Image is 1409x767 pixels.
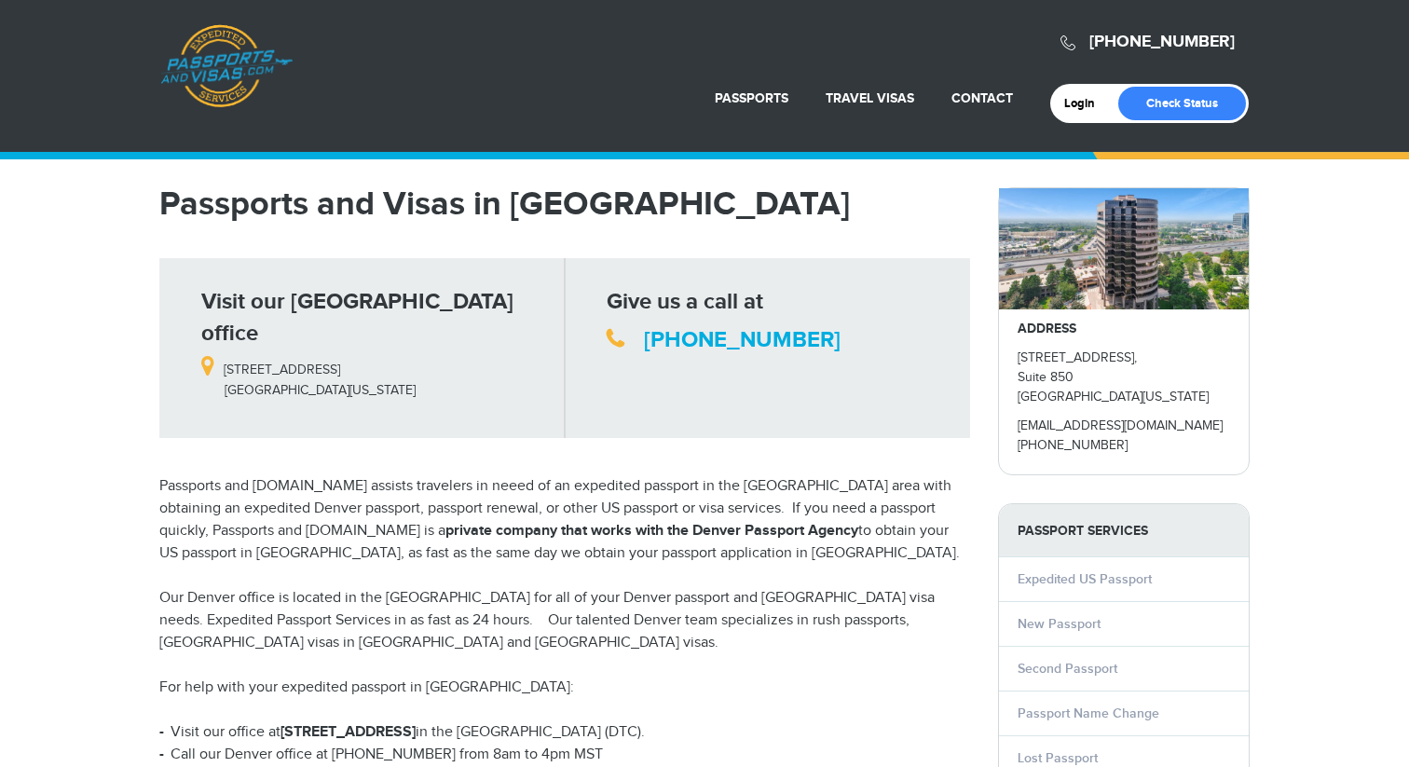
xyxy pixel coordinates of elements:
h1: Passports and Visas in [GEOGRAPHIC_DATA] [159,187,970,221]
a: Login [1064,96,1108,111]
p: For help with your expedited passport in [GEOGRAPHIC_DATA]: [159,677,970,699]
a: [PHONE_NUMBER] [1089,32,1235,52]
a: New Passport [1018,616,1101,632]
a: Passports & [DOMAIN_NAME] [160,24,293,108]
p: [PHONE_NUMBER] [1018,436,1230,456]
a: Lost Passport [1018,750,1098,766]
strong: PASSPORT SERVICES [999,504,1249,557]
a: Check Status [1118,87,1246,120]
strong: [STREET_ADDRESS] [280,723,416,741]
strong: Give us a call at [607,288,763,315]
p: Our Denver office is located in the [GEOGRAPHIC_DATA] for all of your Denver passport and [GEOGRA... [159,587,970,654]
p: Passports and [DOMAIN_NAME] assists travelers in neeed of an expedited passport in the [GEOGRAPHI... [159,475,970,565]
a: [EMAIL_ADDRESS][DOMAIN_NAME] [1018,418,1223,433]
strong: private company that works with the Denver Passport Agency [445,522,858,540]
a: Second Passport [1018,661,1117,677]
a: Passport Name Change [1018,705,1159,721]
p: [STREET_ADDRESS] [GEOGRAPHIC_DATA][US_STATE] [201,349,551,400]
a: Passports [715,90,788,106]
a: Contact [951,90,1013,106]
img: passportsandvisas_denver_5251_dtc_parkway_-_28de80_-_029b8f063c7946511503b0bb3931d518761db640.jpg [999,188,1249,309]
a: [PHONE_NUMBER] [644,326,841,353]
li: Call our Denver office at [PHONE_NUMBER] from 8am to 4pm MST [159,744,970,766]
a: Travel Visas [826,90,914,106]
strong: ADDRESS [1018,321,1076,336]
p: [STREET_ADDRESS], Suite 850 [GEOGRAPHIC_DATA][US_STATE] [1018,349,1230,407]
strong: Visit our [GEOGRAPHIC_DATA] office [201,288,513,347]
li: Visit our office at in the [GEOGRAPHIC_DATA] (DTC). [159,721,970,744]
a: Expedited US Passport [1018,571,1152,587]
